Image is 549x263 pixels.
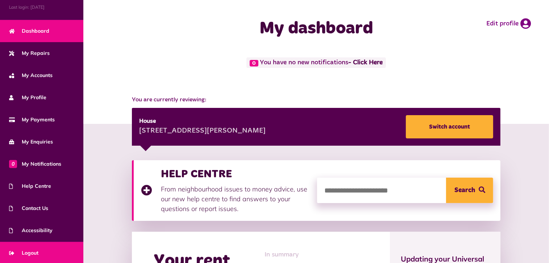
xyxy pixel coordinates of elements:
a: Switch account [406,115,493,138]
p: From neighbourhood issues to money advice, use our new help centre to find answers to your questi... [161,184,310,214]
span: My Enquiries [9,138,53,146]
span: My Notifications [9,160,61,168]
h1: My dashboard [207,18,425,39]
a: - Click Here [348,60,383,66]
span: Search [454,178,475,203]
span: My Profile [9,94,46,101]
span: 0 [9,160,17,168]
div: [STREET_ADDRESS][PERSON_NAME] [139,126,266,137]
button: Search [446,178,493,203]
span: Help Centre [9,182,51,190]
span: My Accounts [9,72,53,79]
span: 0 [250,60,258,66]
span: My Payments [9,116,55,124]
a: Edit profile [486,18,531,29]
span: Logout [9,249,38,257]
span: Dashboard [9,27,49,35]
span: My Repairs [9,49,50,57]
span: Accessibility [9,227,53,234]
div: House [139,117,266,126]
h3: HELP CENTRE [161,167,310,181]
span: Last login: [DATE] [9,4,74,11]
span: You have no new notifications [246,57,386,68]
span: Contact Us [9,205,48,212]
span: You are currently reviewing: [132,96,500,104]
span: In summary [265,250,309,260]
